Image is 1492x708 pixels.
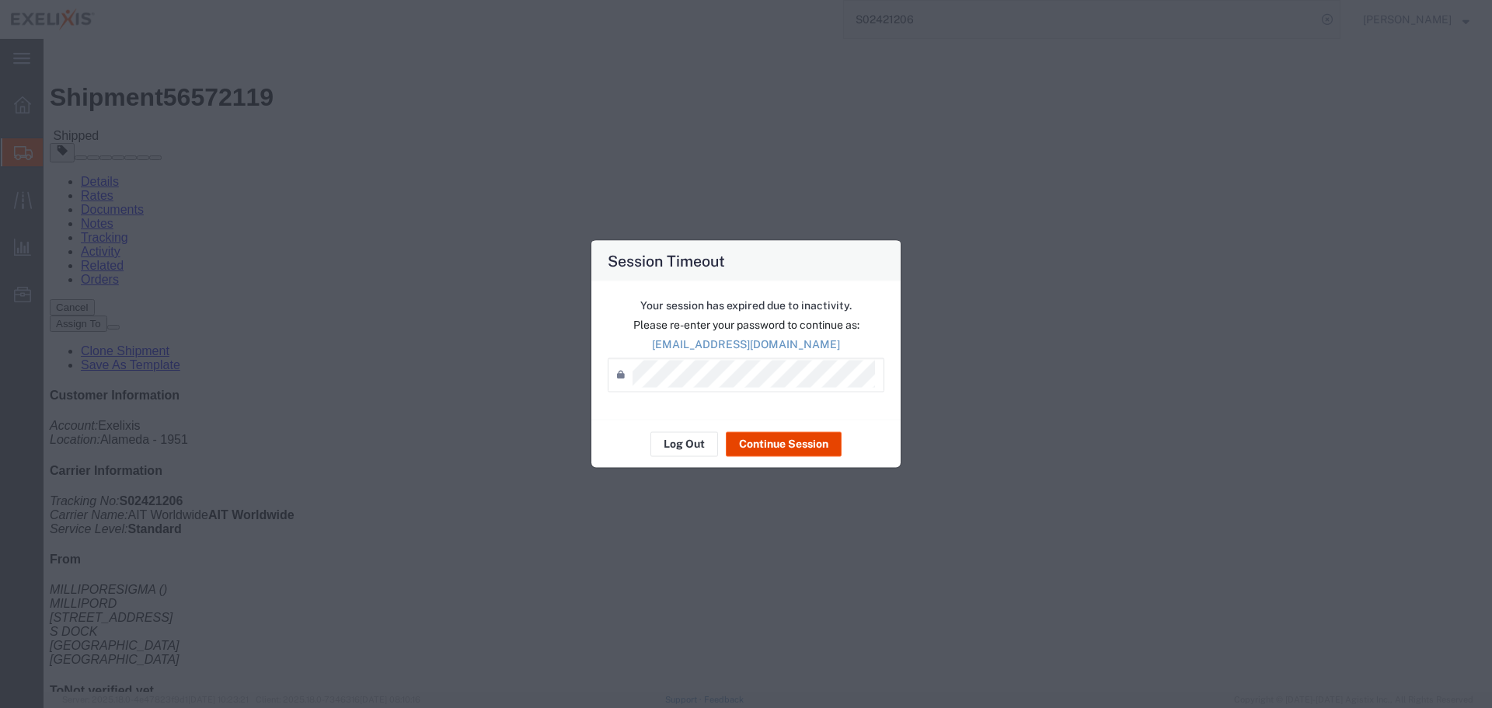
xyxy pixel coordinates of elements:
[608,249,725,271] h4: Session Timeout
[650,431,718,456] button: Log Out
[608,336,884,352] p: [EMAIL_ADDRESS][DOMAIN_NAME]
[608,316,884,333] p: Please re-enter your password to continue as:
[608,297,884,313] p: Your session has expired due to inactivity.
[726,431,842,456] button: Continue Session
